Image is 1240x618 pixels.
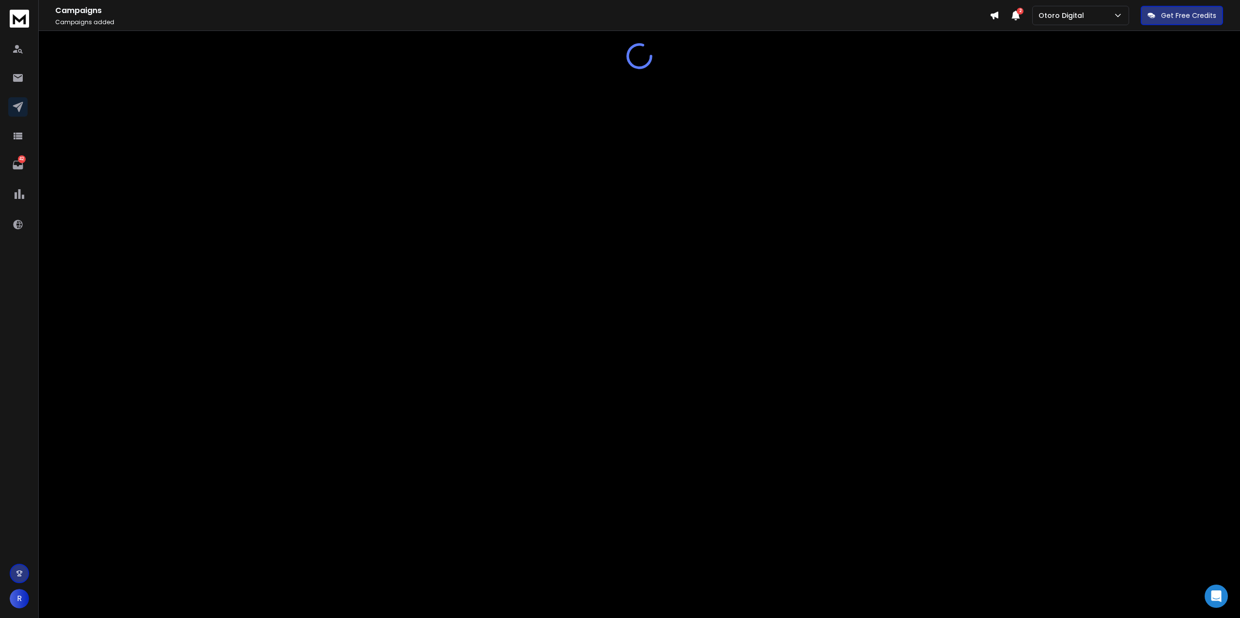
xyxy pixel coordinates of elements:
[10,589,29,608] button: R
[1161,11,1216,20] p: Get Free Credits
[1038,11,1088,20] p: Otoro Digital
[8,155,28,175] a: 42
[1017,8,1023,15] span: 2
[1205,585,1228,608] div: Open Intercom Messenger
[55,5,990,16] h1: Campaigns
[1141,6,1223,25] button: Get Free Credits
[10,10,29,28] img: logo
[55,18,990,26] p: Campaigns added
[18,155,26,163] p: 42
